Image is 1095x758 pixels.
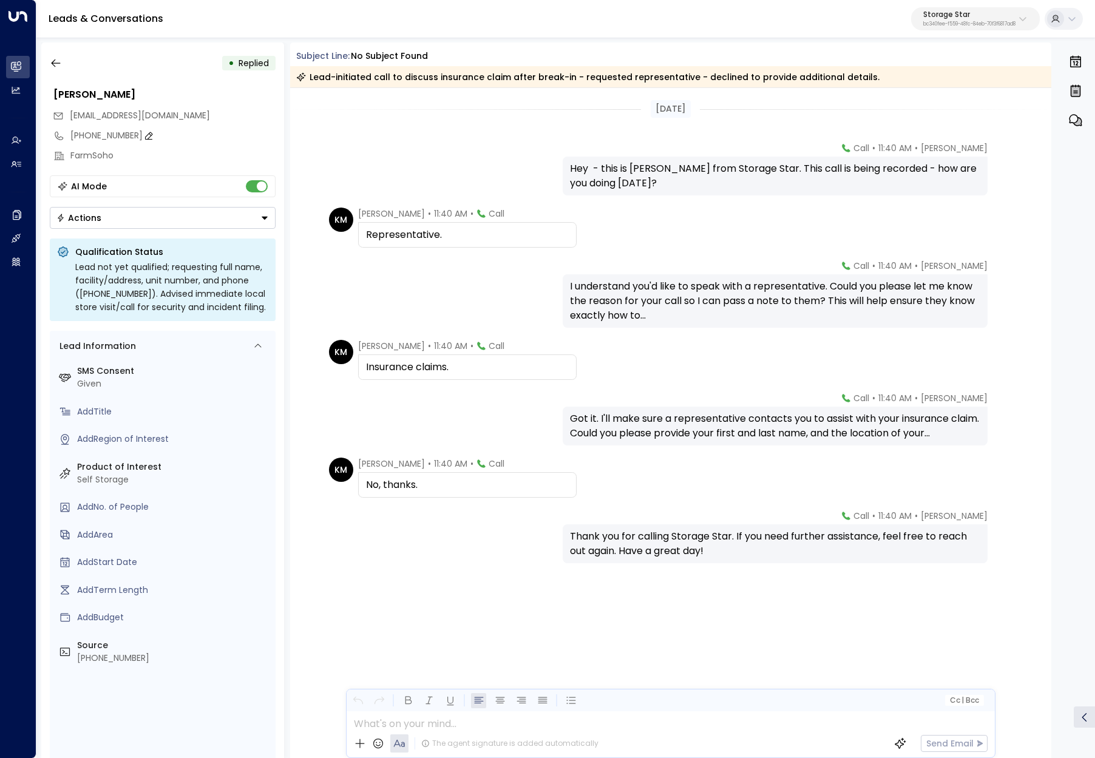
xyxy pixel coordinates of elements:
[915,260,918,272] span: •
[70,129,276,142] div: [PHONE_NUMBER]
[992,142,1017,166] img: 120_headshot.jpg
[949,696,978,705] span: Cc Bcc
[921,510,988,522] span: [PERSON_NAME]
[489,208,504,220] span: Call
[366,228,569,242] div: Representative.
[878,142,912,154] span: 11:40 AM
[49,12,163,25] a: Leads & Conversations
[961,696,964,705] span: |
[878,392,912,404] span: 11:40 AM
[358,208,425,220] span: [PERSON_NAME]
[921,142,988,154] span: [PERSON_NAME]
[77,639,271,652] label: Source
[434,208,467,220] span: 11:40 AM
[489,458,504,470] span: Call
[470,340,473,352] span: •
[366,360,569,374] div: Insurance claims.
[296,50,350,62] span: Subject Line:
[489,340,504,352] span: Call
[470,458,473,470] span: •
[70,149,276,162] div: FarmSoho
[853,510,869,522] span: Call
[50,207,276,229] div: Button group with a nested menu
[296,71,880,83] div: Lead-initiated call to discuss insurance claim after break-in - requested representative - declin...
[77,473,271,486] div: Self Storage
[570,161,980,191] div: Hey - this is [PERSON_NAME] from Storage Star. This call is being recorded - how are you doing [D...
[70,109,210,122] span: prgolden@aol.com
[75,260,268,314] div: Lead not yet qualified; requesting full name, facility/address, unit number, and phone ([PHONE_NU...
[77,529,271,541] div: AddArea
[371,693,387,708] button: Redo
[570,279,980,323] div: I understand you'd like to speak with a representative. Could you please let me know the reason f...
[358,458,425,470] span: [PERSON_NAME]
[570,411,980,441] div: Got it. I'll make sure a representative contacts you to assist with your insurance claim. Could y...
[570,529,980,558] div: Thank you for calling Storage Star. If you need further assistance, feel free to reach out again....
[329,458,353,482] div: KM
[366,478,569,492] div: No, thanks.
[911,7,1040,30] button: Storage Starbc340fee-f559-48fc-84eb-70f3f6817ad8
[77,611,271,624] div: AddBudget
[428,340,431,352] span: •
[872,260,875,272] span: •
[470,208,473,220] span: •
[921,260,988,272] span: [PERSON_NAME]
[944,695,983,706] button: Cc|Bcc
[71,180,107,192] div: AI Mode
[77,584,271,597] div: AddTerm Length
[872,510,875,522] span: •
[77,461,271,473] label: Product of Interest
[992,260,1017,284] img: 120_headshot.jpg
[77,377,271,390] div: Given
[651,100,691,118] div: [DATE]
[923,11,1015,18] p: Storage Star
[923,22,1015,27] p: bc340fee-f559-48fc-84eb-70f3f6817ad8
[872,142,875,154] span: •
[358,340,425,352] span: [PERSON_NAME]
[853,260,869,272] span: Call
[329,340,353,364] div: KM
[50,207,276,229] button: Actions
[350,693,365,708] button: Undo
[992,510,1017,534] img: 120_headshot.jpg
[921,392,988,404] span: [PERSON_NAME]
[75,246,268,258] p: Qualification Status
[77,405,271,418] div: AddTitle
[878,510,912,522] span: 11:40 AM
[434,458,467,470] span: 11:40 AM
[915,392,918,404] span: •
[992,392,1017,416] img: 120_headshot.jpg
[77,556,271,569] div: AddStart Date
[853,392,869,404] span: Call
[915,510,918,522] span: •
[77,652,271,665] div: [PHONE_NUMBER]
[56,212,101,223] div: Actions
[351,50,428,63] div: No subject found
[77,501,271,513] div: AddNo. of People
[428,458,431,470] span: •
[428,208,431,220] span: •
[239,57,269,69] span: Replied
[915,142,918,154] span: •
[70,109,210,121] span: [EMAIL_ADDRESS][DOMAIN_NAME]
[77,433,271,445] div: AddRegion of Interest
[53,87,276,102] div: [PERSON_NAME]
[77,365,271,377] label: SMS Consent
[329,208,353,232] div: KM
[853,142,869,154] span: Call
[878,260,912,272] span: 11:40 AM
[872,392,875,404] span: •
[55,340,136,353] div: Lead Information
[228,52,234,74] div: •
[434,340,467,352] span: 11:40 AM
[421,738,598,749] div: The agent signature is added automatically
